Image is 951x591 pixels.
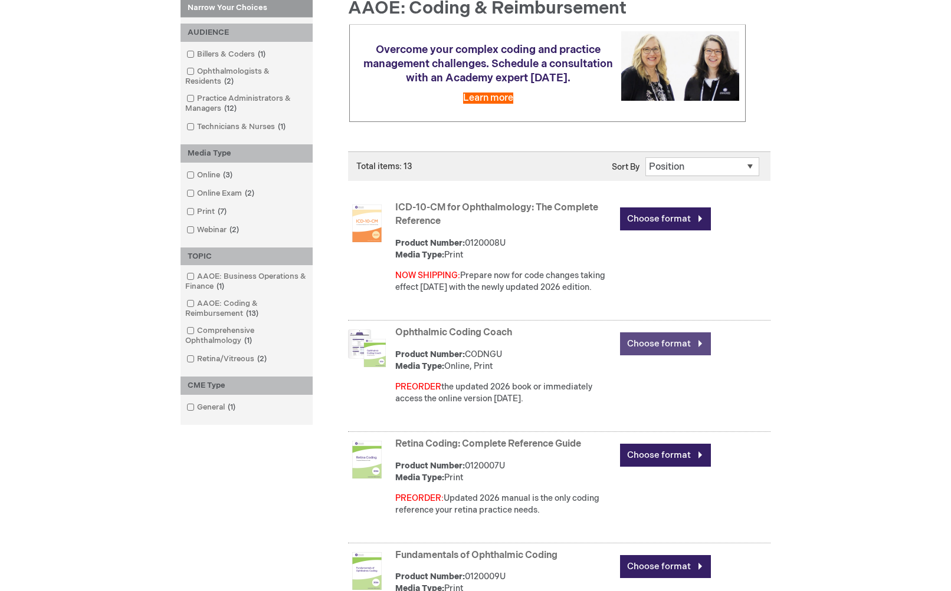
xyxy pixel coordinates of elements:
[395,438,581,450] a: Retina Coding: Complete Reference Guide
[348,552,386,590] img: Fundamentals of Ophthalmic Coding
[215,207,229,216] span: 7
[214,282,227,291] span: 1
[183,93,310,114] a: Practice Administrators & Managers12
[620,555,711,578] a: Choose format
[395,270,460,280] font: NOW SHIPPING:
[221,104,240,113] span: 12
[621,31,739,100] img: Schedule a consultation with an Academy expert today
[183,170,237,181] a: Online3
[395,327,512,338] a: Ophthalmic Coding Coach
[183,271,310,292] a: AAOE: Business Operations & Finance1
[181,144,313,163] div: Media Type
[220,170,235,180] span: 3
[242,189,257,198] span: 2
[395,493,614,516] p: Updated 2026 manual is the only coding reference your retina practice needs.
[395,461,465,471] strong: Product Number:
[241,336,255,345] span: 1
[243,309,261,318] span: 13
[183,121,290,133] a: Technicians & Nurses1
[395,381,614,405] div: the updated 2026 book or immediately access the online version [DATE].
[363,44,613,84] span: Overcome your complex coding and practice management challenges. Schedule a consultation with an ...
[356,161,412,171] span: Total items: 13
[395,349,614,372] div: CODNGU Online, Print
[395,270,614,293] div: Prepare now for code changes taking effect [DATE] with the newly updated 2026 edition.
[620,207,711,230] a: Choose format
[181,247,313,266] div: TOPIC
[183,66,310,87] a: Ophthalmologists & Residents2
[395,238,465,248] strong: Product Number:
[255,49,268,59] span: 1
[620,332,711,355] a: Choose format
[395,473,444,483] strong: Media Type:
[275,122,288,131] span: 1
[463,93,513,104] a: Learn more
[183,188,259,199] a: Online Exam2
[395,550,558,561] a: Fundamentals of Ophthalmic Coding
[395,382,441,392] font: PREORDER
[181,377,313,395] div: CME Type
[348,204,386,242] img: ICD-10-CM for Ophthalmology: The Complete Reference
[395,202,598,227] a: ICD-10-CM for Ophthalmology: The Complete Reference
[395,460,614,484] div: 0120007U Print
[348,441,386,478] img: Retina Coding: Complete Reference Guide
[183,325,310,346] a: Comprehensive Ophthalmology1
[348,329,386,367] img: Ophthalmic Coding Coach
[612,162,640,172] label: Sort By
[254,354,270,364] span: 2
[620,444,711,467] a: Choose format
[183,298,310,319] a: AAOE: Coding & Reimbursement13
[395,349,465,359] strong: Product Number:
[227,225,242,235] span: 2
[395,493,444,503] font: PREORDER:
[395,572,465,582] strong: Product Number:
[183,402,240,413] a: General1
[181,24,313,42] div: AUDIENCE
[395,250,444,260] strong: Media Type:
[225,402,238,412] span: 1
[183,49,270,60] a: Billers & Coders1
[183,224,244,236] a: Webinar2
[183,354,271,365] a: Retina/Vitreous2
[395,361,444,371] strong: Media Type:
[221,77,237,86] span: 2
[395,237,614,261] div: 0120008U Print
[183,206,231,217] a: Print7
